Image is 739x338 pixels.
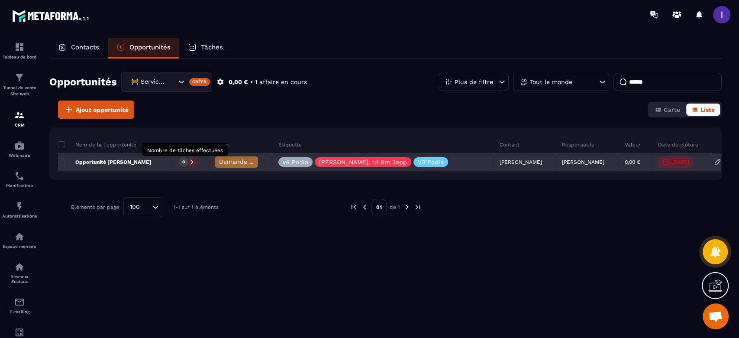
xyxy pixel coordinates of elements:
span: Carte [664,106,680,113]
a: Contacts [49,38,108,58]
img: next [403,203,411,211]
input: Search for option [168,77,176,87]
img: formation [14,110,25,120]
img: next [414,203,422,211]
a: Ouvrir le chat [703,303,729,329]
p: 1 affaire en cours [255,78,307,86]
img: formation [14,42,25,52]
a: Tâches [179,38,232,58]
p: v4 Podia [283,159,308,165]
div: Search for option [123,197,162,217]
p: [PERSON_NAME]. 1:1 6m 3app [319,159,407,165]
p: Contacts [71,43,99,51]
p: Nom de la l'opportunité [58,141,136,148]
img: automations [14,201,25,211]
p: 0,00 € [229,78,248,86]
p: Responsable [562,141,594,148]
p: [DATE] [672,159,689,165]
h2: Opportunités [49,73,117,91]
img: prev [361,203,368,211]
div: Search for option [121,72,212,92]
p: Étiquette [278,141,302,148]
a: formationformationTableau de bord [2,36,37,66]
img: email [14,297,25,307]
p: 0 [182,159,185,165]
p: 01 [371,199,387,215]
span: 100 [127,202,143,212]
img: formation [14,72,25,83]
p: Date de clôture [658,141,698,148]
p: Plus de filtre [455,79,493,85]
p: Nombre de tâches effectuées [147,147,223,153]
p: Opportunités [129,43,171,51]
img: logo [12,8,90,23]
p: Contact [499,141,519,148]
p: Réseaux Sociaux [2,274,37,284]
a: Opportunités [108,38,179,58]
p: Valeur [625,141,641,148]
p: 0,00 € [625,159,640,165]
input: Search for option [143,202,150,212]
p: Planificateur [2,183,37,188]
p: Tout le monde [530,79,572,85]
p: Webinaire [2,153,37,158]
img: prev [350,203,358,211]
a: automationsautomationsEspace membre [2,225,37,255]
p: E-mailing [2,309,37,314]
p: Tâches [201,43,223,51]
img: scheduler [14,171,25,181]
p: V3 Podia [418,159,444,165]
button: Liste [686,104,720,116]
a: formationformationCRM [2,104,37,134]
a: schedulerschedulerPlanificateur [2,164,37,195]
a: automationsautomationsAutomatisations [2,195,37,225]
img: accountant [14,327,25,338]
span: Ajout opportunité [76,105,129,114]
p: 1-1 sur 1 éléments [173,204,219,210]
p: CRM [2,123,37,127]
img: automations [14,231,25,242]
p: [PERSON_NAME] [562,159,604,165]
span: Liste [700,106,715,113]
a: social-networksocial-networkRéseaux Sociaux [2,255,37,290]
span: Demande de rétractation/report [219,158,316,165]
a: automationsautomationsWebinaire [2,134,37,164]
img: automations [14,140,25,151]
p: Phase [215,141,229,148]
p: • [250,78,253,86]
p: Tunnel de vente Site web [2,85,37,97]
a: formationformationTunnel de vente Site web [2,66,37,104]
p: Tableau de bord [2,55,37,59]
p: de 1 [390,204,400,211]
span: 🚧 Service Client [129,77,168,87]
p: Automatisations [2,214,37,218]
div: Créer [189,78,210,86]
p: Statut [177,141,193,148]
button: Carte [649,104,685,116]
p: Opportunité [PERSON_NAME] [58,159,152,166]
a: emailemailE-mailing [2,290,37,321]
p: Espace membre [2,244,37,249]
p: Éléments par page [71,204,119,210]
img: social-network [14,262,25,272]
button: Ajout opportunité [58,101,134,119]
